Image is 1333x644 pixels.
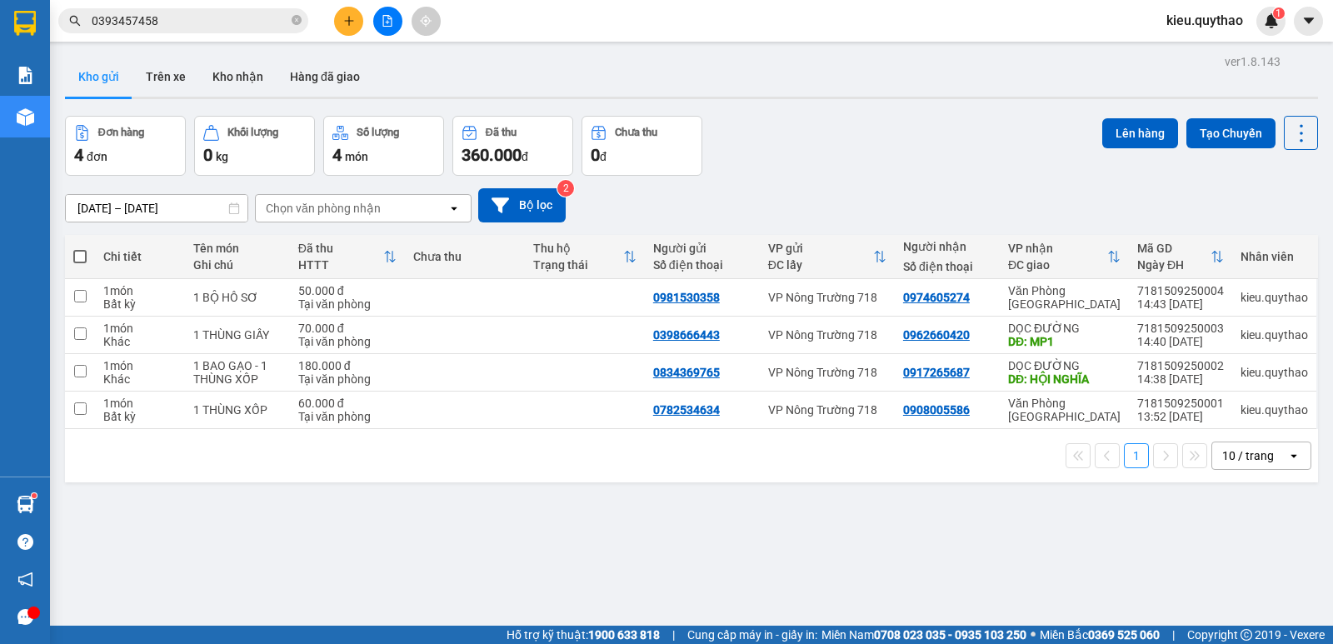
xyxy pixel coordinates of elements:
span: đ [600,150,607,163]
img: logo-vxr [14,11,36,36]
span: 4 [332,145,342,165]
div: Người gửi [653,242,751,255]
div: Tại văn phòng [298,297,397,311]
div: 13:52 [DATE] [1137,410,1224,423]
div: Số điện thoại [653,258,751,272]
div: DỌC ĐƯỜNG [1008,322,1121,335]
div: Mã GD [1137,242,1211,255]
div: 7181509250001 [1137,397,1224,410]
strong: 0708 023 035 - 0935 103 250 [874,628,1026,642]
div: VP Nông Trường 718 [768,403,886,417]
div: 180.000 đ [298,359,397,372]
strong: 0369 525 060 [1088,628,1160,642]
div: Khác [103,335,177,348]
div: Tên món [193,242,282,255]
sup: 1 [32,493,37,498]
div: Văn Phòng [GEOGRAPHIC_DATA] [1008,284,1121,311]
strong: 1900 633 818 [588,628,660,642]
div: DĐ: MP1 [1008,335,1121,348]
div: Nhân viên [1241,250,1308,263]
span: kieu.quythao [1153,10,1256,31]
div: 14:43 [DATE] [1137,297,1224,311]
div: VP Nông Trường 718 [768,291,886,304]
span: Cung cấp máy in - giấy in: [687,626,817,644]
span: close-circle [292,13,302,29]
span: | [672,626,675,644]
span: đơn [87,150,107,163]
span: 4 [74,145,83,165]
div: HTTT [298,258,383,272]
span: 0 [591,145,600,165]
input: Tìm tên, số ĐT hoặc mã đơn [92,12,288,30]
div: ĐC lấy [768,258,873,272]
th: Toggle SortBy [290,235,405,279]
div: Số điện thoại [903,260,991,273]
div: 10 / trang [1222,447,1274,464]
div: VP Nông Trường 718 [768,366,886,379]
div: Đã thu [486,127,517,138]
div: 7181509250003 [1137,322,1224,335]
span: close-circle [292,15,302,25]
div: Chưa thu [413,250,517,263]
span: Miền Bắc [1040,626,1160,644]
div: 1 THÙNG GIẤY [193,328,282,342]
svg: open [1287,449,1301,462]
div: 0398666443 [653,328,720,342]
div: kieu.quythao [1241,328,1308,342]
div: Khác [103,372,177,386]
div: Số lượng [357,127,399,138]
button: Đã thu360.000đ [452,116,573,176]
sup: 1 [1273,7,1285,19]
span: 360.000 [462,145,522,165]
span: copyright [1241,629,1252,641]
button: Kho nhận [199,57,277,97]
div: Trạng thái [533,258,623,272]
span: caret-down [1301,13,1316,28]
button: file-add [373,7,402,36]
input: Select a date range. [66,195,247,222]
sup: 2 [557,180,574,197]
div: Chọn văn phòng nhận [266,200,381,217]
button: 1 [1124,443,1149,468]
button: Số lượng4món [323,116,444,176]
div: Bất kỳ [103,297,177,311]
div: kieu.quythao [1241,291,1308,304]
div: kieu.quythao [1241,366,1308,379]
div: Ngày ĐH [1137,258,1211,272]
th: Toggle SortBy [1129,235,1232,279]
span: món [345,150,368,163]
div: 14:40 [DATE] [1137,335,1224,348]
button: Chưa thu0đ [582,116,702,176]
div: 60.000 đ [298,397,397,410]
div: 0974605274 [903,291,970,304]
div: 50.000 đ [298,284,397,297]
th: Toggle SortBy [1000,235,1129,279]
div: 0782534634 [653,403,720,417]
div: 0834369765 [653,366,720,379]
th: Toggle SortBy [760,235,895,279]
button: Hàng đã giao [277,57,373,97]
button: Kho gửi [65,57,132,97]
div: DĐ: HỘI NGHĨA [1008,372,1121,386]
div: DỌC ĐƯỜNG [1008,359,1121,372]
span: Hỗ trợ kỹ thuật: [507,626,660,644]
div: Thu hộ [533,242,623,255]
span: file-add [382,15,393,27]
img: warehouse-icon [17,108,34,126]
div: 7181509250002 [1137,359,1224,372]
span: notification [17,572,33,587]
div: 14:38 [DATE] [1137,372,1224,386]
div: 1 món [103,397,177,410]
span: ⚪️ [1031,632,1036,638]
button: Lên hàng [1102,118,1178,148]
span: 0 [203,145,212,165]
div: Khối lượng [227,127,278,138]
div: Tại văn phòng [298,410,397,423]
div: Tại văn phòng [298,335,397,348]
th: Toggle SortBy [525,235,645,279]
div: Chi tiết [103,250,177,263]
img: icon-new-feature [1264,13,1279,28]
span: 1 [1276,7,1281,19]
span: aim [420,15,432,27]
div: 0917265687 [903,366,970,379]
